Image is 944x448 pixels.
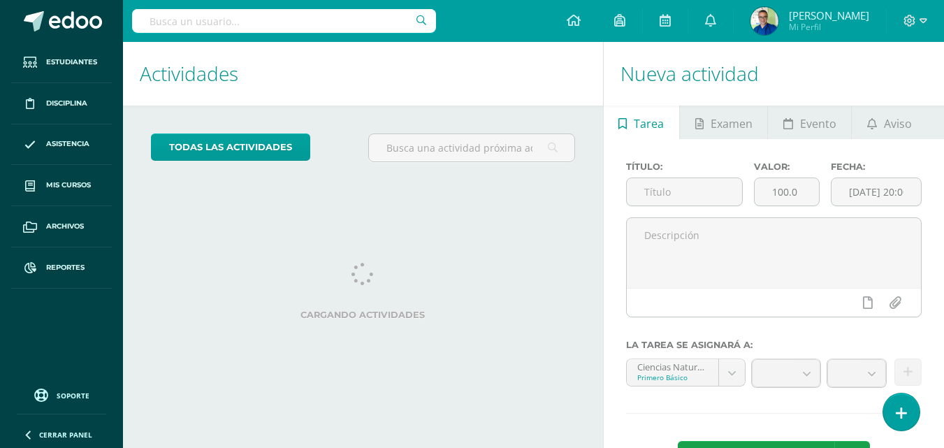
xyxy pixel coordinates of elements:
[627,359,746,386] a: Ciencias Naturales (Introducción a la Biología) 'A'Primero Básico
[627,178,742,205] input: Título
[789,8,869,22] span: [PERSON_NAME]
[11,83,112,124] a: Disciplina
[637,359,709,373] div: Ciencias Naturales (Introducción a la Biología) 'A'
[17,385,106,404] a: Soporte
[626,340,922,350] label: La tarea se asignará a:
[634,107,664,140] span: Tarea
[46,262,85,273] span: Reportes
[604,106,679,139] a: Tarea
[46,221,84,232] span: Archivos
[57,391,89,400] span: Soporte
[754,161,820,172] label: Valor:
[11,124,112,166] a: Asistencia
[151,133,310,161] a: todas las Actividades
[711,107,753,140] span: Examen
[800,107,836,140] span: Evento
[39,430,92,440] span: Cerrar panel
[755,178,819,205] input: Puntos máximos
[637,373,709,382] div: Primero Básico
[832,178,921,205] input: Fecha de entrega
[884,107,912,140] span: Aviso
[11,206,112,247] a: Archivos
[151,310,575,320] label: Cargando actividades
[132,9,436,33] input: Busca un usuario...
[46,98,87,109] span: Disciplina
[140,42,586,106] h1: Actividades
[11,165,112,206] a: Mis cursos
[750,7,778,35] img: a16637801c4a6befc1e140411cafe4ae.png
[46,180,91,191] span: Mis cursos
[831,161,922,172] label: Fecha:
[626,161,743,172] label: Título:
[11,247,112,289] a: Reportes
[620,42,927,106] h1: Nueva actividad
[11,42,112,83] a: Estudiantes
[680,106,767,139] a: Examen
[852,106,927,139] a: Aviso
[789,21,869,33] span: Mi Perfil
[46,57,97,68] span: Estudiantes
[46,138,89,150] span: Asistencia
[369,134,574,161] input: Busca una actividad próxima aquí...
[768,106,851,139] a: Evento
